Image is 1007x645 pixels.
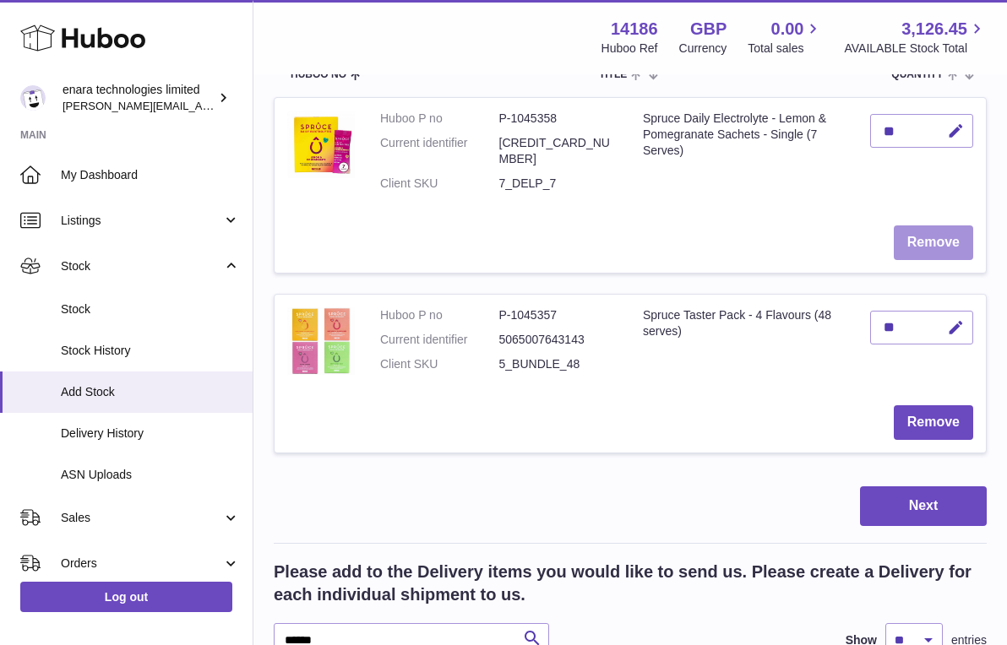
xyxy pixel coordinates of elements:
[380,176,499,192] dt: Client SKU
[901,18,967,41] span: 3,126.45
[287,307,355,375] img: Spruce Taster Pack - 4 Flavours (48 serves)
[61,213,222,229] span: Listings
[61,301,240,317] span: Stock
[61,425,240,442] span: Delivery History
[894,405,973,440] button: Remove
[291,69,346,80] span: Huboo no
[380,111,499,127] dt: Huboo P no
[630,295,857,393] td: Spruce Taster Pack - 4 Flavours (48 serves)
[771,18,804,41] span: 0.00
[20,85,46,111] img: Dee@enara.co
[630,98,857,213] td: Spruce Daily Electrolyte - Lemon & Pomegranate Sachets - Single (7 Serves)
[61,510,222,526] span: Sales
[61,343,240,359] span: Stock History
[380,356,499,372] dt: Client SKU
[61,556,222,572] span: Orders
[748,41,823,57] span: Total sales
[499,332,618,348] dd: 5065007643143
[599,69,627,80] span: Title
[844,18,987,57] a: 3,126.45 AVAILABLE Stock Total
[20,582,232,612] a: Log out
[891,69,943,80] span: Quantity
[894,225,973,260] button: Remove
[499,135,618,167] dd: [CREDIT_CARD_NUMBER]
[860,486,987,526] button: Next
[844,41,987,57] span: AVAILABLE Stock Total
[611,18,658,41] strong: 14186
[61,167,240,183] span: My Dashboard
[380,135,499,167] dt: Current identifier
[63,99,339,112] span: [PERSON_NAME][EMAIL_ADDRESS][DOMAIN_NAME]
[61,258,222,274] span: Stock
[274,561,987,606] h2: Please add to the Delivery items you would like to send us. Please create a Delivery for each ind...
[679,41,727,57] div: Currency
[380,332,499,348] dt: Current identifier
[499,307,618,323] dd: P-1045357
[690,18,727,41] strong: GBP
[61,467,240,483] span: ASN Uploads
[61,384,240,400] span: Add Stock
[499,111,618,127] dd: P-1045358
[499,176,618,192] dd: 7_DELP_7
[63,82,215,114] div: enara technologies limited
[287,111,355,178] img: Spruce Daily Electrolyte - Lemon & Pomegranate Sachets - Single (7 Serves)
[499,356,618,372] dd: 5_BUNDLE_48
[748,18,823,57] a: 0.00 Total sales
[380,307,499,323] dt: Huboo P no
[601,41,658,57] div: Huboo Ref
